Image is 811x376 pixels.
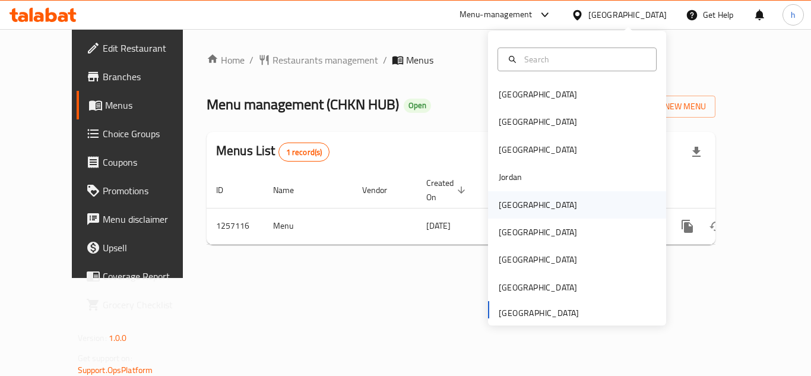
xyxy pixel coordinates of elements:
span: ID [216,183,239,197]
td: 1257116 [207,208,264,244]
a: Grocery Checklist [77,290,207,319]
button: Change Status [702,212,730,241]
span: Name [273,183,309,197]
span: Restaurants management [273,53,378,67]
span: Menu management ( CHKN HUB ) [207,91,399,118]
h2: Menus List [216,142,330,162]
span: Vendor [362,183,403,197]
div: [GEOGRAPHIC_DATA] [588,8,667,21]
a: Menu disclaimer [77,205,207,233]
span: Coverage Report [103,269,198,283]
a: Branches [77,62,207,91]
nav: breadcrumb [207,53,715,67]
div: [GEOGRAPHIC_DATA] [499,253,577,266]
span: Version: [78,330,107,346]
div: [GEOGRAPHIC_DATA] [499,198,577,211]
a: Coupons [77,148,207,176]
a: Menus [77,91,207,119]
span: Grocery Checklist [103,298,198,312]
div: Total records count [278,143,330,162]
span: 1.0.0 [109,330,127,346]
li: / [383,53,387,67]
button: Add New Menu [623,96,715,118]
a: Choice Groups [77,119,207,148]
a: Home [207,53,245,67]
div: [GEOGRAPHIC_DATA] [499,143,577,156]
div: [GEOGRAPHIC_DATA] [499,226,577,239]
a: Upsell [77,233,207,262]
button: more [673,212,702,241]
input: Search [519,53,649,66]
span: Edit Restaurant [103,41,198,55]
span: Created On [426,176,469,204]
div: Jordan [499,170,522,184]
span: Add New Menu [633,99,706,114]
div: [GEOGRAPHIC_DATA] [499,88,577,101]
div: Menu-management [460,8,533,22]
span: Menus [105,98,198,112]
span: Menus [406,53,433,67]
a: Coverage Report [77,262,207,290]
span: Open [404,100,431,110]
span: Upsell [103,241,198,255]
div: [GEOGRAPHIC_DATA] [499,281,577,294]
span: [DATE] [426,218,451,233]
span: Branches [103,69,198,84]
span: Choice Groups [103,127,198,141]
a: Restaurants management [258,53,378,67]
div: Open [404,99,431,113]
span: h [791,8,796,21]
a: Promotions [77,176,207,205]
a: Edit Restaurant [77,34,207,62]
div: Export file [682,138,711,166]
span: Promotions [103,184,198,198]
span: Get support on: [78,350,132,366]
span: 1 record(s) [279,147,330,158]
td: Menu [264,208,353,244]
span: Coupons [103,155,198,169]
li: / [249,53,254,67]
span: Menu disclaimer [103,212,198,226]
div: [GEOGRAPHIC_DATA] [499,115,577,128]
